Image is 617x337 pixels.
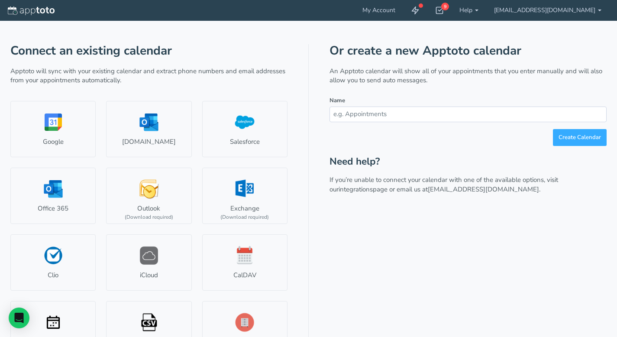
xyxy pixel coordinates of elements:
h1: Or create a new Apptoto calendar [329,44,607,58]
a: Google [10,101,96,157]
a: Salesforce [202,101,288,157]
h1: Connect an existing calendar [10,44,288,58]
a: integrations [339,185,373,194]
input: e.g. Appointments [329,107,607,122]
a: iCloud [106,234,191,291]
div: (Download required) [125,214,173,221]
a: Office 365 [10,168,96,224]
a: [EMAIL_ADDRESS][DOMAIN_NAME]. [428,185,540,194]
p: An Apptoto calendar will show all of your appointments that you enter manually and will also allo... [329,67,607,85]
div: 9 [441,3,449,10]
h2: Need help? [329,156,607,167]
img: logo-apptoto--white.svg [8,6,55,15]
a: CalDAV [202,234,288,291]
a: Clio [10,234,96,291]
div: (Download required) [220,214,269,221]
div: Open Intercom Messenger [9,308,29,328]
a: [DOMAIN_NAME] [106,101,191,157]
a: Exchange [202,168,288,224]
p: Apptoto will sync with your existing calendar and extract phone numbers and email addresses from ... [10,67,288,85]
a: Outlook [106,168,191,224]
label: Name [329,97,345,105]
button: Create Calendar [553,129,607,146]
p: If you’re unable to connect your calendar with one of the available options, visit our page or em... [329,175,607,194]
